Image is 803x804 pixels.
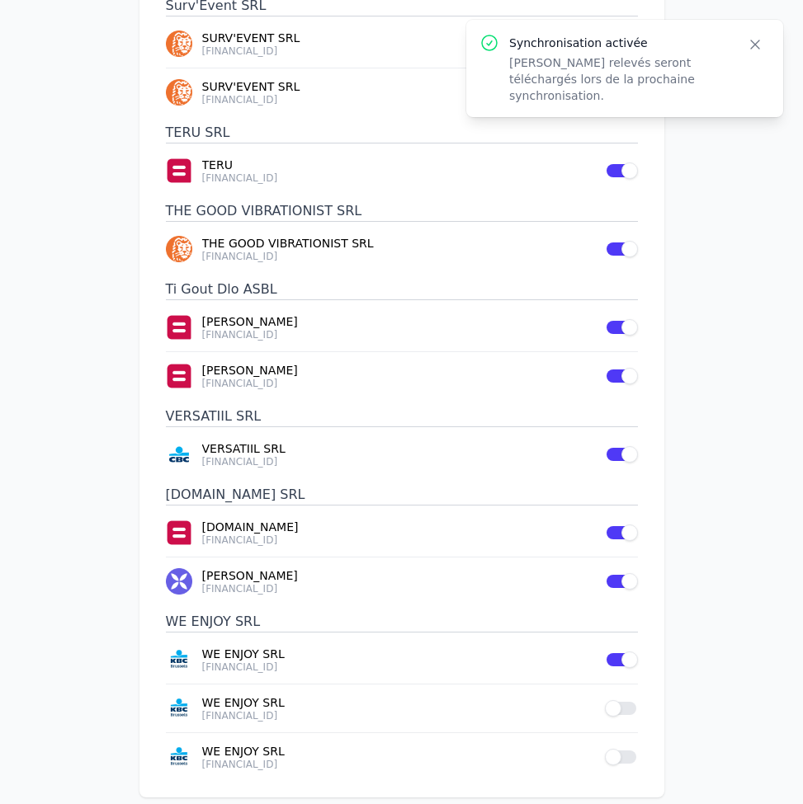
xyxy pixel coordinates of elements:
a: [DOMAIN_NAME] [202,519,595,535]
a: WE ENJOY SRL [202,694,595,711]
a: [PERSON_NAME] [202,313,595,330]
p: Synchronisation activée [509,35,727,51]
p: [FINANCIAL_ID] [202,93,595,106]
h3: WE ENJOY SRL [166,612,638,632]
a: WE ENJOY SRL [202,743,595,759]
img: qonto.png [166,568,192,595]
h3: THE GOOD VIBRATIONIST SRL [166,201,638,222]
p: [FINANCIAL_ID] [202,455,595,468]
p: [FINANCIAL_ID] [202,709,595,722]
img: ing.png [166,79,192,106]
a: [PERSON_NAME] [202,362,595,378]
img: ing.png [166,236,192,262]
img: belfius-1.png [166,363,192,389]
img: belfius.png [166,158,192,184]
h3: Ti Gout Dlo ASBL [166,280,638,300]
p: [FINANCIAL_ID] [202,328,595,341]
p: [FINANCIAL_ID] [202,377,595,390]
p: [FINANCIAL_ID] [202,250,595,263]
a: TERU [202,157,595,173]
a: THE GOOD VIBRATIONIST SRL [202,235,595,252]
img: KBC_BRUSSELS_KREDBEBB.png [166,744,192,770]
h3: [DOMAIN_NAME] SRL [166,485,638,505]
h3: TERU SRL [166,123,638,143]
img: CBC_CREGBEBB.png [166,441,192,468]
a: [PERSON_NAME] [202,567,595,584]
p: [FINANCIAL_ID] [202,661,595,674]
h3: VERSATIIL SRL [166,407,638,427]
img: ing.png [166,31,192,57]
p: [FINANCIAL_ID] [202,534,595,547]
p: [FINANCIAL_ID] [202,582,595,595]
p: [FINANCIAL_ID] [202,172,595,185]
img: belfius-1.png [166,314,192,341]
a: VERSATIIL SRL [202,440,595,457]
img: KBC_BRUSSELS_KREDBEBB.png [166,646,192,673]
p: [PERSON_NAME] relevés seront téléchargés lors de la prochaine synchronisation. [509,54,727,104]
p: [FINANCIAL_ID] [202,758,595,771]
img: belfius.png [166,520,192,546]
a: WE ENJOY SRL [202,646,595,662]
a: SURV'EVENT SRL [202,30,595,46]
a: SURV'EVENT SRL [202,78,595,95]
p: [FINANCIAL_ID] [202,45,595,58]
img: KBC_BRUSSELS_KREDBEBB.png [166,695,192,722]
